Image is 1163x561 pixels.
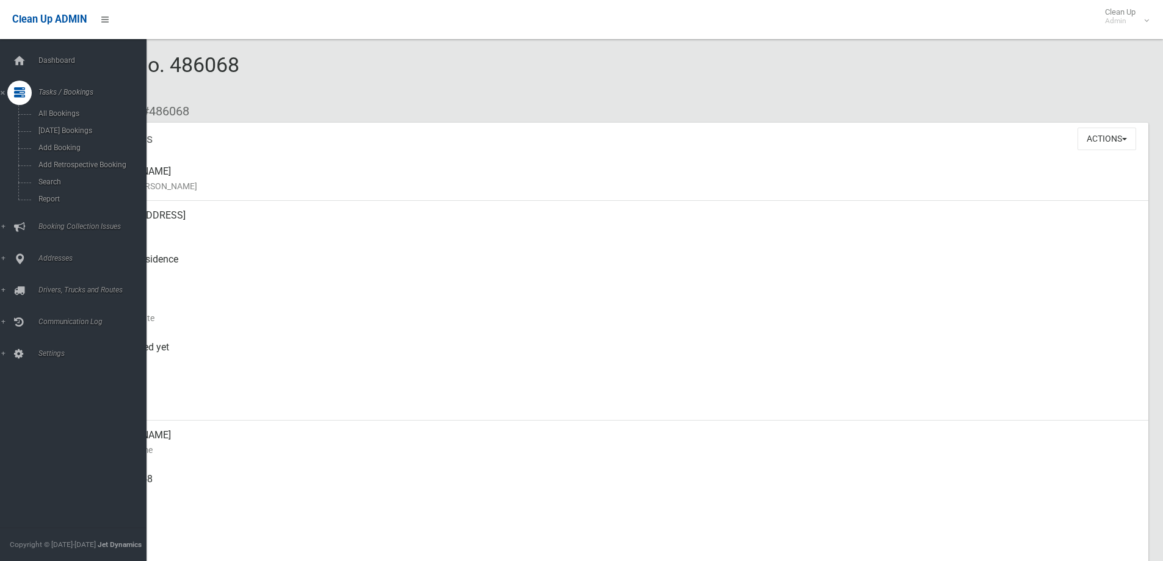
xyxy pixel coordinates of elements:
small: Contact Name [98,443,1139,457]
span: Addresses [35,254,156,262]
span: Copyright © [DATE]-[DATE] [10,540,96,549]
small: Collection Date [98,311,1139,325]
div: [DATE] [98,377,1139,421]
button: Actions [1078,128,1136,150]
small: Address [98,223,1139,237]
div: 0424856558 [98,465,1139,509]
small: Pickup Point [98,267,1139,281]
span: Clean Up [1099,7,1148,26]
small: Zone [98,399,1139,413]
li: #486068 [133,100,189,123]
span: Add Booking [35,143,145,152]
span: [DATE] Bookings [35,126,145,135]
div: Not collected yet [98,333,1139,377]
div: [DATE] [98,289,1139,333]
span: Clean Up ADMIN [12,13,87,25]
span: Tasks / Bookings [35,88,156,96]
span: Dashboard [35,56,156,65]
small: Mobile [98,487,1139,501]
small: Name of [PERSON_NAME] [98,179,1139,194]
div: [STREET_ADDRESS] [98,201,1139,245]
span: Communication Log [35,317,156,326]
div: None given [98,509,1139,552]
span: Drivers, Trucks and Routes [35,286,156,294]
span: Booking No. 486068 [54,52,239,100]
span: Search [35,178,145,186]
span: Booking Collection Issues [35,222,156,231]
small: Collected At [98,355,1139,369]
small: Landline [98,530,1139,545]
div: [PERSON_NAME] [98,421,1139,465]
div: Front of Residence [98,245,1139,289]
strong: Jet Dynamics [98,540,142,549]
span: Settings [35,349,156,358]
span: Add Retrospective Booking [35,161,145,169]
div: [PERSON_NAME] [98,157,1139,201]
span: Report [35,195,145,203]
span: All Bookings [35,109,145,118]
small: Admin [1105,16,1136,26]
